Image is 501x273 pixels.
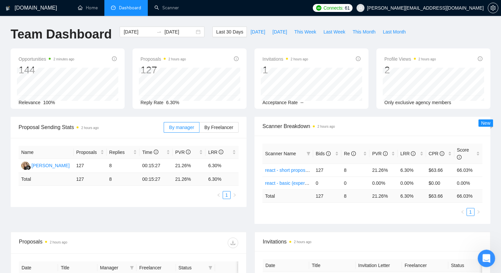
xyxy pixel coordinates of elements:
td: 8 [107,173,140,186]
td: $63.66 [426,164,454,176]
a: setting [488,5,498,11]
iframe: Intercom live chat [478,250,495,267]
li: 1 [467,208,474,216]
span: info-circle [478,56,482,61]
span: filter [306,152,310,156]
span: Profile Views [384,55,436,63]
span: 6.30% [166,100,179,105]
a: react - short proposal message [265,168,329,173]
span: left [217,193,221,197]
th: Proposals [74,146,107,159]
span: Invitations [263,238,482,246]
span: Dashboard [119,5,141,11]
time: 2 hours ago [81,126,99,130]
span: setting [488,5,498,11]
h1: Team Dashboard [11,27,112,42]
span: filter [208,266,212,270]
span: info-circle [219,150,223,154]
span: info-circle [383,151,388,156]
time: 2 hours ago [291,57,308,61]
th: Date [263,259,309,272]
span: info-circle [186,150,191,154]
td: 127 [74,173,107,186]
span: Relevance [19,100,40,105]
span: right [233,193,237,197]
td: 00:15:27 [139,159,173,173]
span: Bids [316,151,331,156]
input: Start date [124,28,154,35]
div: 1 [262,64,308,76]
span: filter [129,263,135,273]
td: 8 [341,164,369,176]
span: By manager [169,125,194,130]
th: Replies [107,146,140,159]
img: logo [6,3,10,14]
span: swap-right [156,29,162,34]
span: info-circle [411,151,416,156]
time: 2 hours ago [168,57,186,61]
span: Scanner Name [265,151,296,156]
li: Next Page [231,191,239,199]
span: Connects: [323,4,343,12]
time: 2 hours ago [294,240,311,244]
li: Previous Page [215,191,223,199]
th: Title [309,259,356,272]
span: info-circle [440,151,444,156]
button: left [215,191,223,199]
button: This Month [349,27,379,37]
div: 144 [19,64,74,76]
span: This Month [353,28,375,35]
td: 66.03 % [454,189,482,202]
span: This Week [294,28,316,35]
span: right [476,210,480,214]
td: 21.26% [369,164,398,176]
li: 1 [223,191,231,199]
td: 127 [74,159,107,173]
span: Reply Rate [140,100,163,105]
span: left [461,210,465,214]
td: $0.00 [426,176,454,189]
span: filter [130,266,134,270]
span: Proposals [76,149,99,156]
a: homeHome [78,5,98,11]
time: 2 hours ago [50,240,67,244]
span: Score [457,147,469,160]
td: 127 [313,189,341,202]
span: Only exclusive agency members [384,100,451,105]
span: Proposal Sending Stats [19,123,164,131]
td: 0.00% [398,176,426,189]
td: 8 [107,159,140,173]
td: 0 [313,176,341,189]
td: 0 [341,176,369,189]
span: [DATE] [250,28,265,35]
span: LRR [208,150,223,155]
span: Status [179,264,206,271]
span: info-circle [457,155,462,160]
span: LRR [400,151,416,156]
span: info-circle [356,56,361,61]
span: Opportunities [19,55,74,63]
span: user [358,6,363,10]
li: Next Page [474,208,482,216]
span: info-circle [234,56,239,61]
td: 6.30% [205,159,239,173]
li: Previous Page [459,208,467,216]
time: 2 hours ago [418,57,436,61]
img: KY [21,162,29,170]
td: 6.30 % [205,173,239,186]
span: Time [142,150,158,155]
span: to [156,29,162,34]
button: left [459,208,467,216]
button: This Week [291,27,320,37]
span: 100% [43,100,55,105]
span: Acceptance Rate [262,100,298,105]
td: 6.30% [398,164,426,176]
th: Status [448,259,495,272]
th: Invitation Letter [356,259,402,272]
span: Manager [100,264,127,271]
span: Last 30 Days [216,28,243,35]
td: 21.26% [173,159,206,173]
span: filter [207,263,214,273]
button: [DATE] [269,27,291,37]
td: 0.00% [369,176,398,189]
